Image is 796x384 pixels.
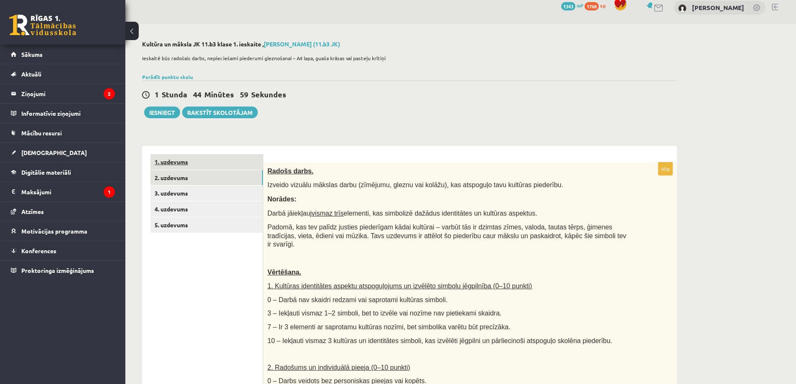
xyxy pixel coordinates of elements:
[142,54,673,62] p: Ieskaitē būs radošais darbs, nepieciešami piederumi gleznošanai – A4 lapa, guaša krāsas vai paste...
[21,208,44,215] span: Atzīmes
[267,323,511,331] span: 7 – Ir 3 elementi ar saprotamu kultūras nozīmi, bet simbolika varētu būt precīzāka.
[21,168,71,176] span: Digitālie materiāli
[8,8,396,17] body: Bagātinātā teksta redaktors, wiswyg-editor-user-answer-47433892794120
[264,40,340,48] a: [PERSON_NAME] (11.b3 JK)
[658,162,673,175] p: 40p
[21,51,43,58] span: Sākums
[267,196,296,203] span: Norādes:
[11,84,115,103] a: Ziņojumi2
[144,107,180,118] button: Iesniegt
[585,2,610,9] a: 1768 xp
[267,296,448,303] span: 0 – Darbā nav skaidri redzami vai saprotami kultūras simboli.
[104,88,115,99] i: 2
[11,202,115,221] a: Atzīmes
[11,104,115,123] a: Informatīvie ziņojumi
[21,70,41,78] span: Aktuāli
[11,182,115,201] a: Maksājumi1
[692,3,744,12] a: [PERSON_NAME]
[11,64,115,84] a: Aktuāli
[204,89,234,99] span: Minūtes
[312,210,343,217] u: vismaz trīs
[251,89,286,99] span: Sekundes
[561,2,575,10] span: 1343
[104,186,115,198] i: 1
[267,224,626,248] span: Padomā, kas tev palīdz justies piederīgam kādai kultūrai – varbūt tās ir dzimtas zīmes, valoda, t...
[21,129,62,137] span: Mācību resursi
[150,186,263,201] a: 3. uzdevums
[21,84,115,103] legend: Ziņojumi
[267,337,612,344] span: 10 – Iekļauti vismaz 3 kultūras un identitātes simboli, kas izvēlēti jēgpilni un pārliecinoši ats...
[150,217,263,233] a: 5. uzdevums
[21,267,94,274] span: Proktoringa izmēģinājums
[11,163,115,182] a: Digitālie materiāli
[267,364,410,371] span: 2. Radošums un individuālā pieeja (0–10 punkti)
[21,182,115,201] legend: Maksājumi
[11,45,115,64] a: Sākums
[11,143,115,162] a: [DEMOGRAPHIC_DATA]
[9,15,76,36] a: Rīgas 1. Tālmācības vidusskola
[577,2,583,9] span: mP
[267,181,563,188] span: Izveido vizuālu mākslas darbu (zīmējumu, gleznu vai kolāžu), kas atspoguļo tavu kultūras piederību.
[267,310,501,317] span: 3 – Iekļauti vismaz 1–2 simboli, bet to izvēle vai nozīme nav pietiekami skaidra.
[240,89,248,99] span: 59
[142,74,193,80] a: Parādīt punktu skalu
[600,2,605,9] span: xp
[267,168,313,175] span: Radošs darbs.
[142,41,677,48] h2: Kultūra un māksla JK 11.b3 klase 1. ieskaite ,
[162,89,187,99] span: Stunda
[267,282,532,290] span: 1. Kultūras identitātes aspektu atspoguļojums un izvēlēto simbolu jēgpilnība (0–10 punkti)
[11,261,115,280] a: Proktoringa izmēģinājums
[21,227,87,235] span: Motivācijas programma
[11,241,115,260] a: Konferences
[11,221,115,241] a: Motivācijas programma
[21,104,115,123] legend: Informatīvie ziņojumi
[11,123,115,142] a: Mācību resursi
[193,89,201,99] span: 44
[150,170,263,186] a: 2. uzdevums
[182,107,258,118] a: Rakstīt skolotājam
[561,2,583,9] a: 1343 mP
[267,269,301,276] span: Vērtēšana.
[21,149,87,156] span: [DEMOGRAPHIC_DATA]
[150,201,263,217] a: 4. uzdevums
[585,2,599,10] span: 1768
[678,4,687,13] img: Sandijs Rozevskis
[155,89,159,99] span: 1
[21,247,56,254] span: Konferences
[150,154,263,170] a: 1. uzdevums
[267,210,537,217] span: Darbā jāiekļauj elementi, kas simbolizē dažādus identitātes un kultūras aspektus.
